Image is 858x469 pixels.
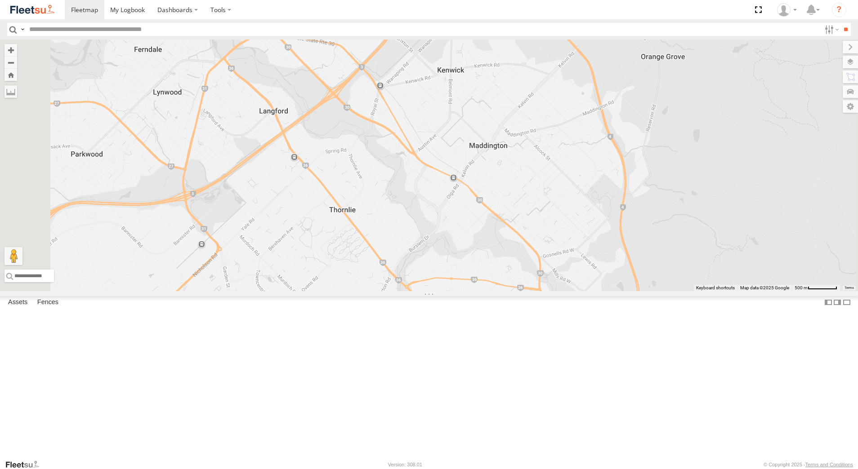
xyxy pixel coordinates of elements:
[388,462,422,467] div: Version: 308.01
[774,3,800,17] div: TheMaker Systems
[4,44,17,56] button: Zoom in
[833,296,842,309] label: Dock Summary Table to the Right
[764,462,853,467] div: © Copyright 2025 -
[795,285,808,290] span: 500 m
[740,285,789,290] span: Map data ©2025 Google
[696,285,735,291] button: Keyboard shortcuts
[4,56,17,69] button: Zoom out
[4,69,17,81] button: Zoom Home
[805,462,853,467] a: Terms and Conditions
[5,460,46,469] a: Visit our Website
[4,247,22,265] button: Drag Pegman onto the map to open Street View
[9,4,56,16] img: fleetsu-logo-horizontal.svg
[33,296,63,309] label: Fences
[4,296,32,309] label: Assets
[832,3,846,17] i: ?
[845,286,854,290] a: Terms (opens in new tab)
[792,285,840,291] button: Map scale: 500 m per 62 pixels
[4,85,17,98] label: Measure
[843,100,858,113] label: Map Settings
[842,296,851,309] label: Hide Summary Table
[19,23,26,36] label: Search Query
[821,23,840,36] label: Search Filter Options
[824,296,833,309] label: Dock Summary Table to the Left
